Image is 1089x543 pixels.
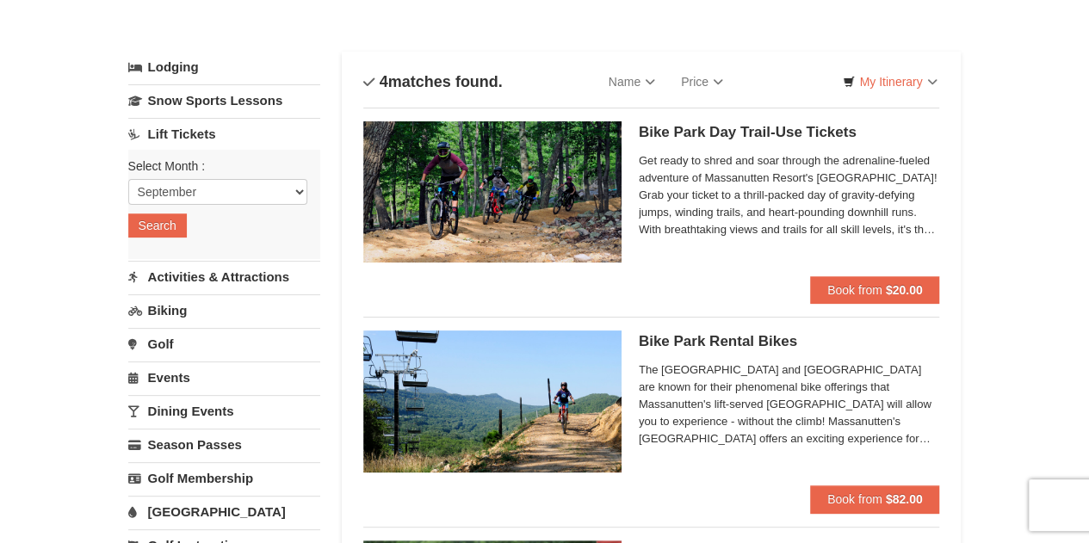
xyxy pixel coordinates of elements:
a: [GEOGRAPHIC_DATA] [128,496,320,528]
h4: matches found. [363,73,503,90]
button: Book from $82.00 [810,485,940,513]
a: Golf Membership [128,462,320,494]
a: Snow Sports Lessons [128,84,320,116]
a: Name [596,65,668,99]
a: Events [128,361,320,393]
span: The [GEOGRAPHIC_DATA] and [GEOGRAPHIC_DATA] are known for their phenomenal bike offerings that Ma... [639,361,940,447]
h5: Bike Park Day Trail-Use Tickets [639,124,940,141]
span: Book from [827,283,882,297]
span: Get ready to shred and soar through the adrenaline-fueled adventure of Massanutten Resort's [GEOG... [639,152,940,238]
a: Lodging [128,52,320,83]
button: Search [128,213,187,238]
a: Dining Events [128,395,320,427]
a: Biking [128,294,320,326]
h5: Bike Park Rental Bikes [639,333,940,350]
button: Book from $20.00 [810,276,940,304]
strong: $20.00 [886,283,923,297]
a: My Itinerary [832,69,948,95]
a: Golf [128,328,320,360]
span: Book from [827,492,882,506]
a: Season Passes [128,429,320,460]
img: 6619923-15-103d8a09.jpg [363,330,622,472]
a: Lift Tickets [128,118,320,150]
a: Activities & Attractions [128,261,320,293]
a: Price [668,65,736,99]
img: 6619923-14-67e0640e.jpg [363,121,622,262]
span: 4 [380,73,388,90]
label: Select Month : [128,157,307,175]
strong: $82.00 [886,492,923,506]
